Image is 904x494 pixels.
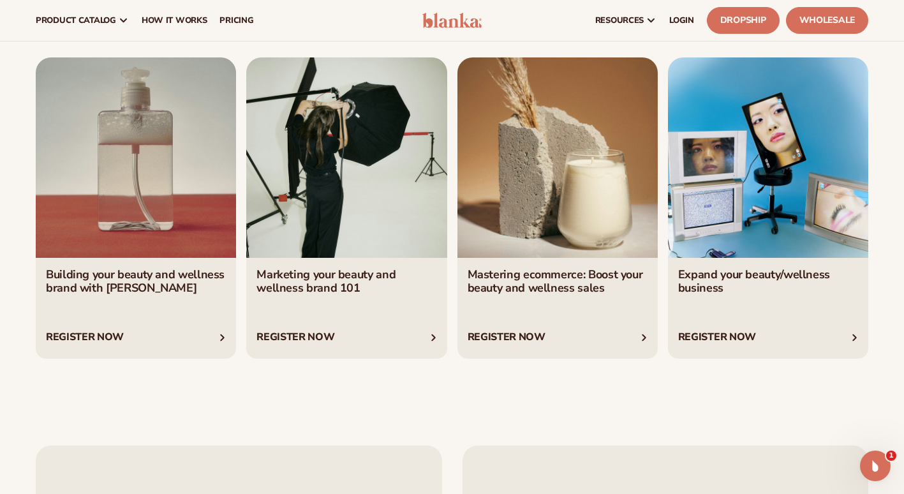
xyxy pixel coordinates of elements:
[219,15,253,26] span: pricing
[595,15,644,26] span: resources
[668,57,868,359] div: 4 / 4
[669,15,694,26] span: LOGIN
[246,57,447,359] div: 2 / 4
[36,15,116,26] span: product catalog
[860,451,891,481] iframe: Intercom live chat
[457,57,658,359] div: 3 / 4
[886,451,896,461] span: 1
[142,15,207,26] span: How It Works
[36,57,236,359] div: 1 / 4
[786,7,868,34] a: Wholesale
[707,7,780,34] a: Dropship
[422,13,482,28] img: logo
